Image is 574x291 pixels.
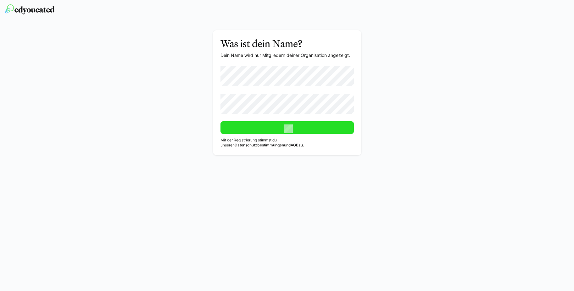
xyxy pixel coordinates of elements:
a: AGB [291,143,298,147]
img: edyoucated [5,4,55,14]
a: Datenschutzbestimmungen [235,143,284,147]
p: Mit der Registrierung stimmst du unseren und zu. [220,138,354,148]
h3: Was ist dein Name? [220,38,354,50]
p: Dein Name wird nur Mitgliedern deiner Organisation angezeigt. [220,52,354,58]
